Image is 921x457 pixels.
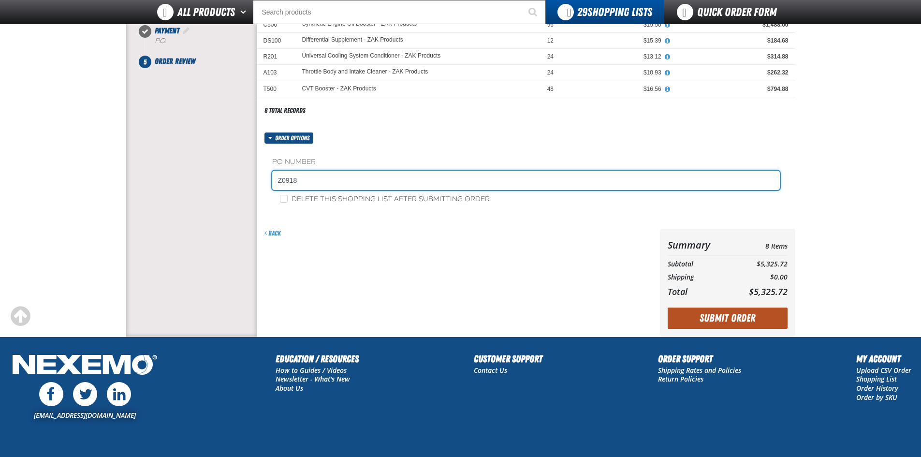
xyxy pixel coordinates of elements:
[661,85,674,94] button: View All Prices for CVT Booster - ZAK Products
[675,69,789,76] div: $262.32
[280,195,288,203] input: Delete this shopping list after submitting order
[658,352,741,366] h2: Order Support
[264,106,306,115] div: 8 total records
[547,37,554,44] span: 12
[567,37,661,44] div: $15.39
[155,57,195,66] span: Order Review
[661,69,674,77] button: View All Prices for Throttle Body and Intake Cleaner - ZAK Products
[567,21,661,29] div: $15.50
[661,37,674,45] button: View All Prices for Differential Supplement - ZAK Products
[276,383,303,393] a: About Us
[658,366,741,375] a: Shipping Rates and Policies
[668,236,731,253] th: Summary
[730,236,787,253] td: 8 Items
[34,411,136,420] a: [EMAIL_ADDRESS][DOMAIN_NAME]
[155,26,179,35] span: Payment
[577,5,587,19] strong: 29
[257,65,295,81] td: A103
[181,26,191,35] a: Edit Payment
[547,53,554,60] span: 24
[264,229,281,237] a: Back
[661,21,674,29] button: View All Prices for Synthetic Engine Oil Booster - ZAK Products
[567,53,661,60] div: $13.12
[675,85,789,93] div: $794.88
[145,25,257,56] li: Payment. Step 4 of 5. Completed
[856,374,897,383] a: Shopping List
[856,352,911,366] h2: My Account
[139,56,151,68] span: 5
[668,258,731,271] th: Subtotal
[730,271,787,284] td: $0.00
[155,37,257,46] div: P.O.
[302,53,441,59] a: Universal Cooling System Conditioner - ZAK Products
[567,69,661,76] div: $10.93
[257,49,295,65] td: R201
[257,81,295,97] td: T500
[275,133,313,144] span: Order options
[302,69,428,75] a: Throttle Body and Intake Cleaner - ZAK Products
[668,284,731,299] th: Total
[547,69,554,76] span: 24
[145,56,257,67] li: Order Review. Step 5 of 5. Not Completed
[302,37,403,44] a: Differential Supplement - ZAK Products
[280,195,490,204] label: Delete this shopping list after submitting order
[10,352,160,380] img: Nexemo Logo
[668,271,731,284] th: Shipping
[276,352,359,366] h2: Education / Resources
[257,16,295,32] td: C500
[10,306,31,327] div: Scroll to the top
[661,53,674,61] button: View All Prices for Universal Cooling System Conditioner - ZAK Products
[856,393,897,402] a: Order by SKU
[257,33,295,49] td: DS100
[302,85,376,92] a: CVT Booster - ZAK Products
[547,21,554,28] span: 96
[730,258,787,271] td: $5,325.72
[567,85,661,93] div: $16.56
[177,3,235,21] span: All Products
[264,133,314,144] button: Order options
[577,5,652,19] span: Shopping Lists
[547,86,554,92] span: 48
[668,308,788,329] button: Submit Order
[675,53,789,60] div: $314.88
[276,374,350,383] a: Newsletter - What's New
[856,383,898,393] a: Order History
[856,366,911,375] a: Upload CSV Order
[272,158,780,167] label: PO Number
[749,286,788,297] span: $5,325.72
[276,366,347,375] a: How to Guides / Videos
[658,374,703,383] a: Return Policies
[675,21,789,29] div: $1,488.00
[675,37,789,44] div: $184.68
[474,366,507,375] a: Contact Us
[474,352,542,366] h2: Customer Support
